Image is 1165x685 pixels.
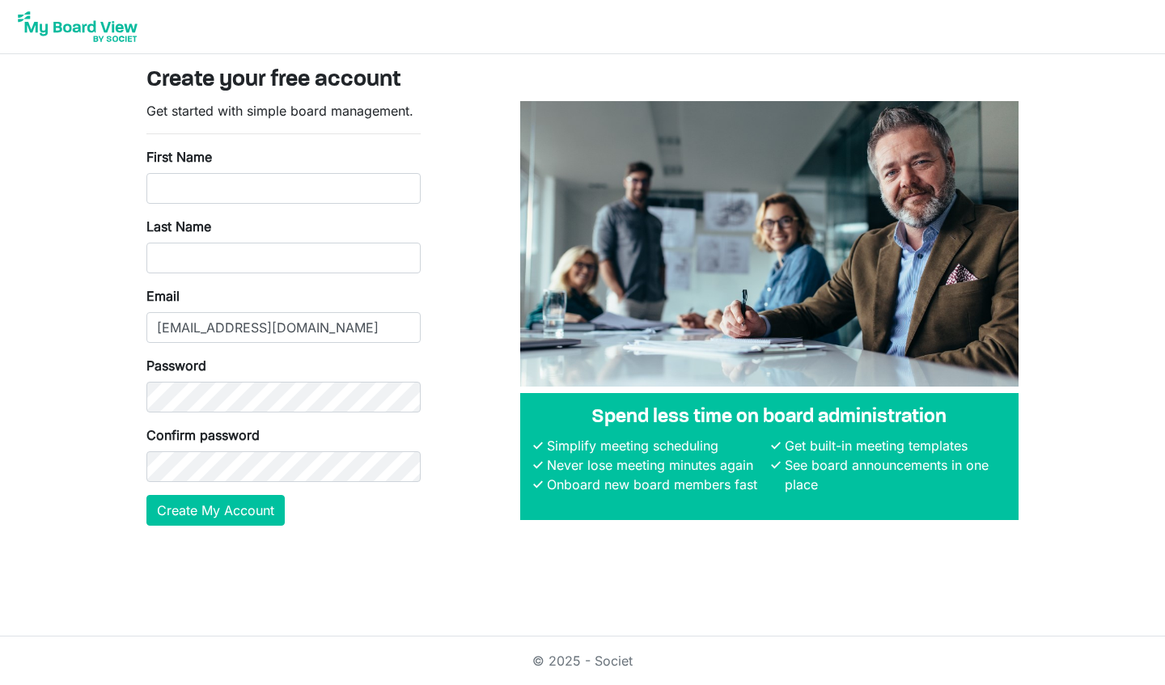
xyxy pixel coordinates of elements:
img: My Board View Logo [13,6,142,47]
li: Simplify meeting scheduling [543,436,768,455]
span: Get started with simple board management. [146,103,413,119]
label: Last Name [146,217,211,236]
h4: Spend less time on board administration [533,406,1006,429]
button: Create My Account [146,495,285,526]
li: Never lose meeting minutes again [543,455,768,475]
label: Email [146,286,180,306]
label: First Name [146,147,212,167]
li: Onboard new board members fast [543,475,768,494]
label: Confirm password [146,425,260,445]
li: Get built-in meeting templates [781,436,1006,455]
a: © 2025 - Societ [532,653,633,669]
li: See board announcements in one place [781,455,1006,494]
label: Password [146,356,206,375]
img: A photograph of board members sitting at a table [520,101,1019,387]
h3: Create your free account [146,67,1019,95]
